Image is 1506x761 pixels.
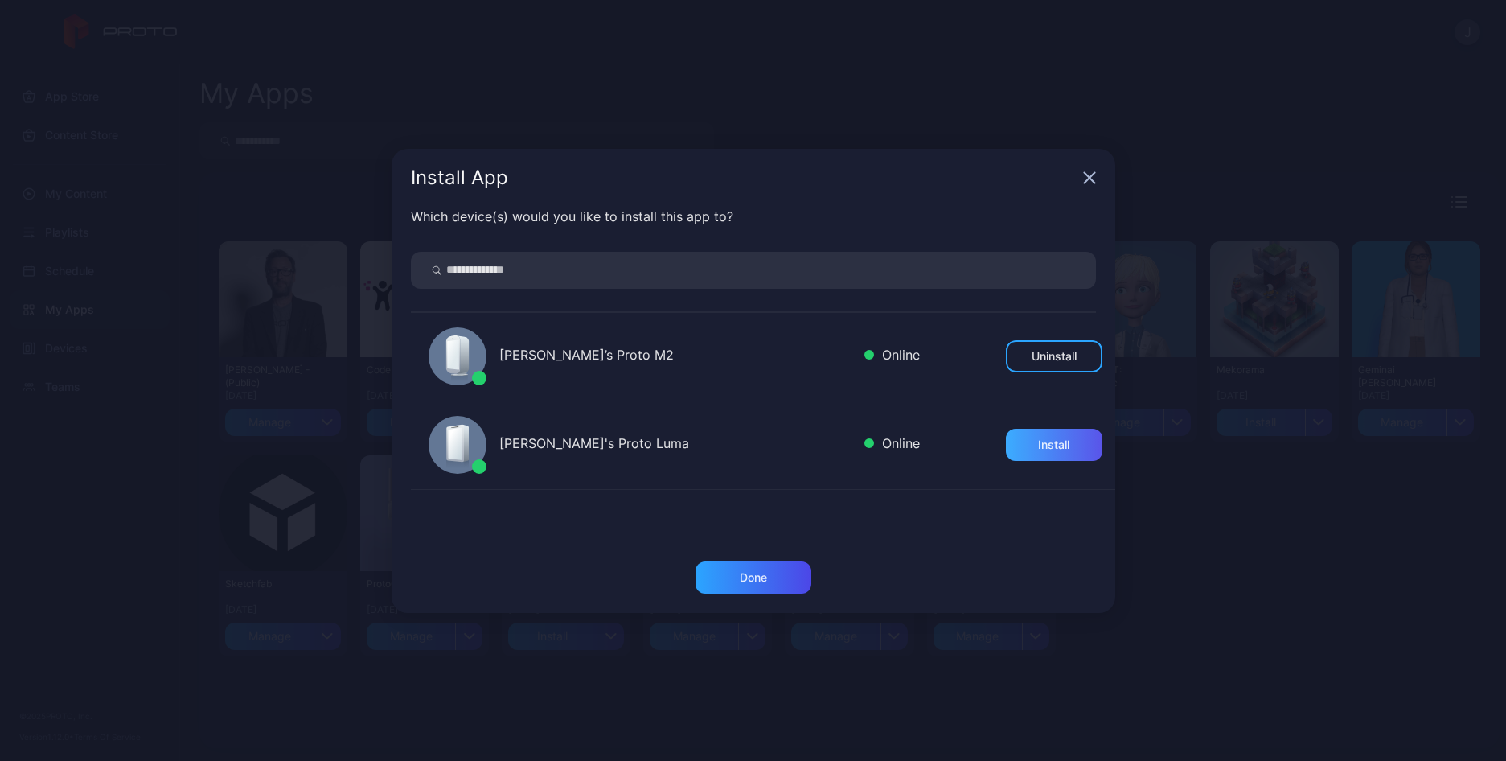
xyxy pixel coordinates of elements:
div: [PERSON_NAME]’s Proto M2 [499,345,851,368]
button: Done [696,561,811,594]
div: Which device(s) would you like to install this app to? [411,207,1096,226]
div: Install [1038,438,1069,451]
div: Online [864,434,920,457]
div: Online [864,345,920,368]
button: Uninstall [1006,340,1102,372]
button: Install [1006,429,1102,461]
div: Install App [411,168,1077,187]
div: Uninstall [1032,350,1077,363]
div: [PERSON_NAME]'s Proto Luma [499,434,851,457]
div: Done [740,571,767,584]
